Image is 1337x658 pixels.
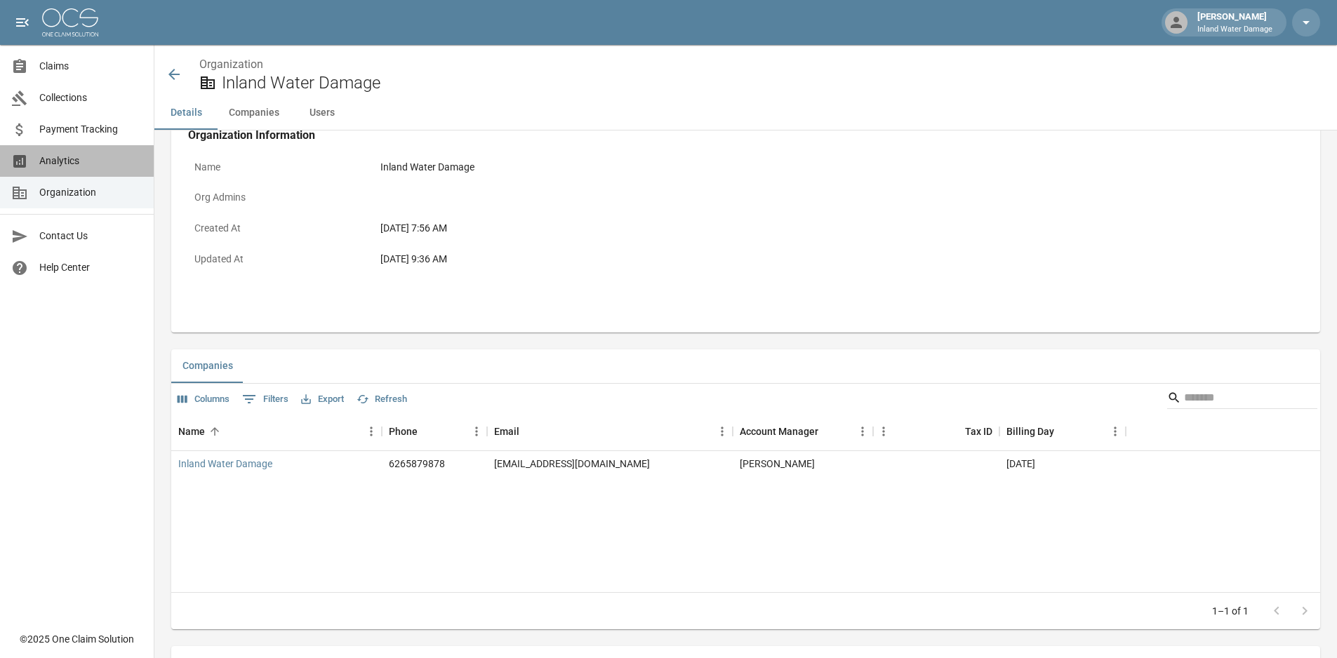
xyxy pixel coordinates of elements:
span: Contact Us [39,229,142,243]
span: Collections [39,90,142,105]
div: Billing Day [999,412,1126,451]
button: Show filters [239,388,292,410]
p: Org Admins [188,184,374,211]
div: Account Manager [740,412,818,451]
span: Organization [39,185,142,200]
div: 6265879878 [389,457,445,471]
button: Menu [361,421,382,442]
p: 1–1 of 1 [1212,604,1249,618]
div: Phone [389,412,418,451]
p: Inland Water Damage [1197,24,1272,36]
p: Name [188,154,374,181]
div: [DATE] 7:56 AM [380,221,740,236]
div: Name [171,412,382,451]
div: Tax ID [965,412,992,451]
span: Claims [39,59,142,74]
h4: Organization Information [188,128,1303,142]
button: Companies [171,349,244,383]
button: Select columns [174,389,233,410]
button: Sort [1054,422,1074,441]
a: Inland Water Damage [178,457,272,471]
div: related-list tabs [171,349,1320,383]
h2: Inland Water Damage [222,73,1309,93]
div: [PERSON_NAME] [1192,10,1278,35]
div: anchor tabs [154,96,1337,130]
div: Email [487,412,733,451]
div: © 2025 One Claim Solution [20,632,134,646]
div: Email [494,412,519,451]
button: Sort [205,422,225,441]
p: Updated At [188,246,374,273]
div: Billing Day [1006,412,1054,451]
button: Export [298,389,347,410]
div: Phone [382,412,487,451]
button: Sort [945,422,965,441]
button: open drawer [8,8,36,36]
button: Details [154,96,218,130]
button: Sort [519,422,539,441]
div: Monday [1006,457,1035,471]
span: Analytics [39,154,142,168]
button: Sort [818,422,838,441]
div: Jared Scorse [740,457,815,471]
div: inlandwaterdamage406@gmail.com [494,457,650,471]
a: Organization [199,58,263,71]
button: Companies [218,96,291,130]
button: Menu [873,421,894,442]
button: Sort [418,422,437,441]
button: Refresh [353,389,411,410]
button: Menu [1105,421,1126,442]
div: Inland Water Damage [380,160,740,175]
div: Account Manager [733,412,873,451]
img: ocs-logo-white-transparent.png [42,8,98,36]
div: Name [178,412,205,451]
div: [DATE] 9:36 AM [380,252,740,267]
div: Tax ID [873,412,999,451]
span: Payment Tracking [39,122,142,137]
button: Menu [852,421,873,442]
button: Users [291,96,354,130]
button: Menu [712,421,733,442]
nav: breadcrumb [199,56,1309,73]
span: Help Center [39,260,142,275]
div: Search [1167,387,1317,412]
button: Menu [466,421,487,442]
p: Created At [188,215,374,242]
